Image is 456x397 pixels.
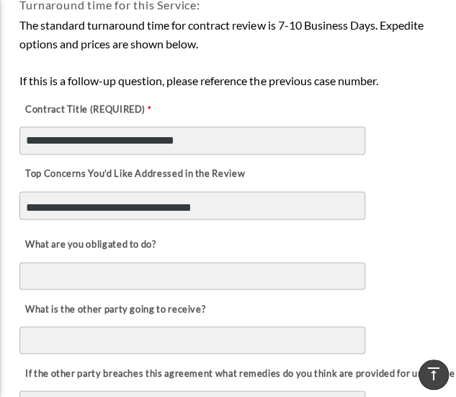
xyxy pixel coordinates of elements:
[19,164,249,184] label: Top Concerns You’d Like Addressed in the Review
[19,100,164,120] label: Contract Title (REQUIRED)
[19,16,436,90] div: The standard turnaround time for contract review is 7-10 Business Days. Expedite options and pric...
[19,235,164,256] label: What are you obligated to do?
[19,364,436,384] label: If the other party breaches this agreement what remedies do you think are provided for under the ...
[19,300,209,320] label: What is the other party going to receive?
